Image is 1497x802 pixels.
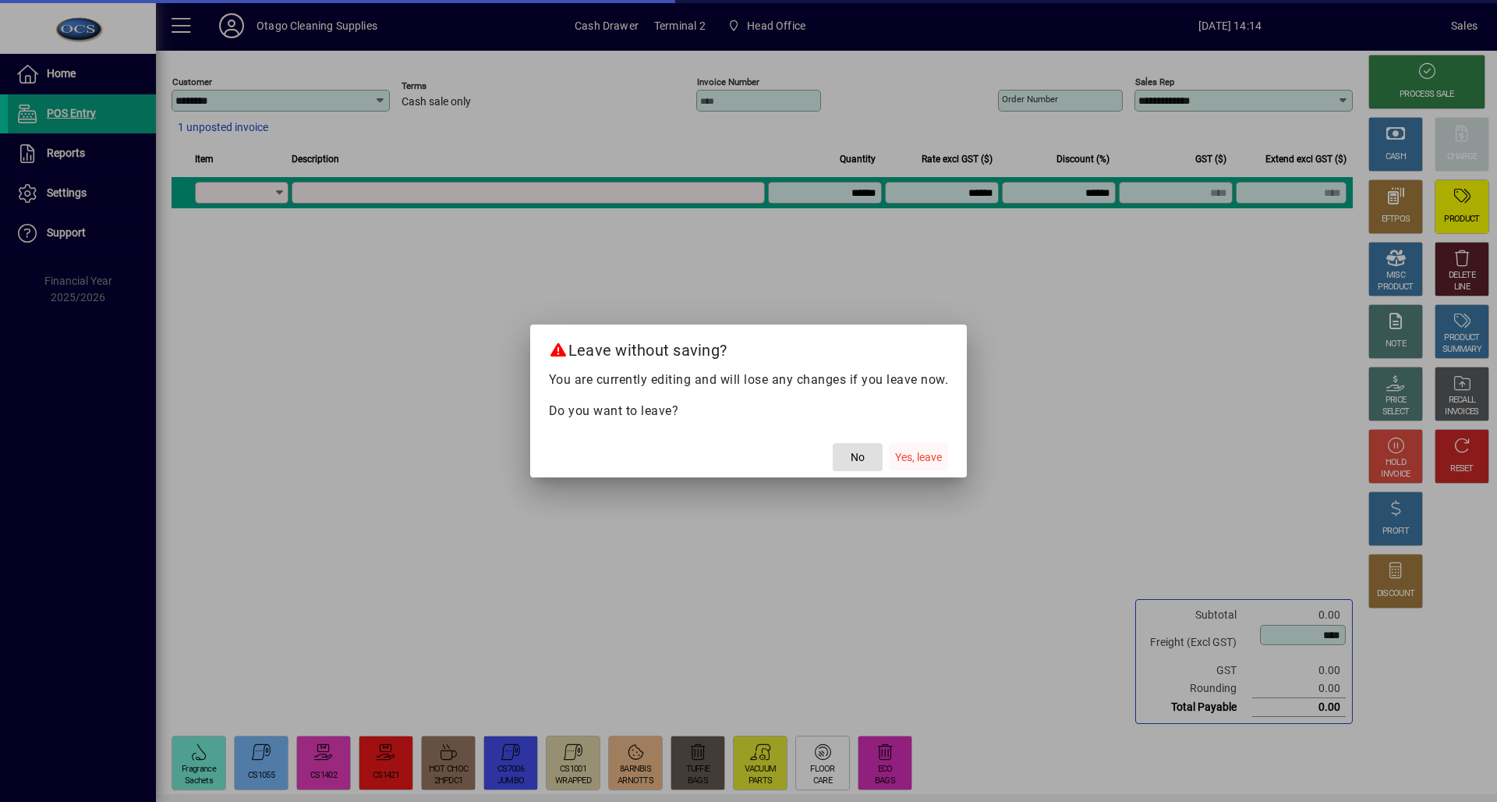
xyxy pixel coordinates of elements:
span: No [851,449,865,466]
button: Yes, leave [889,443,948,471]
h2: Leave without saving? [530,325,968,370]
span: Yes, leave [895,449,942,466]
button: No [833,443,883,471]
p: You are currently editing and will lose any changes if you leave now. [549,371,949,389]
p: Do you want to leave? [549,402,949,421]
